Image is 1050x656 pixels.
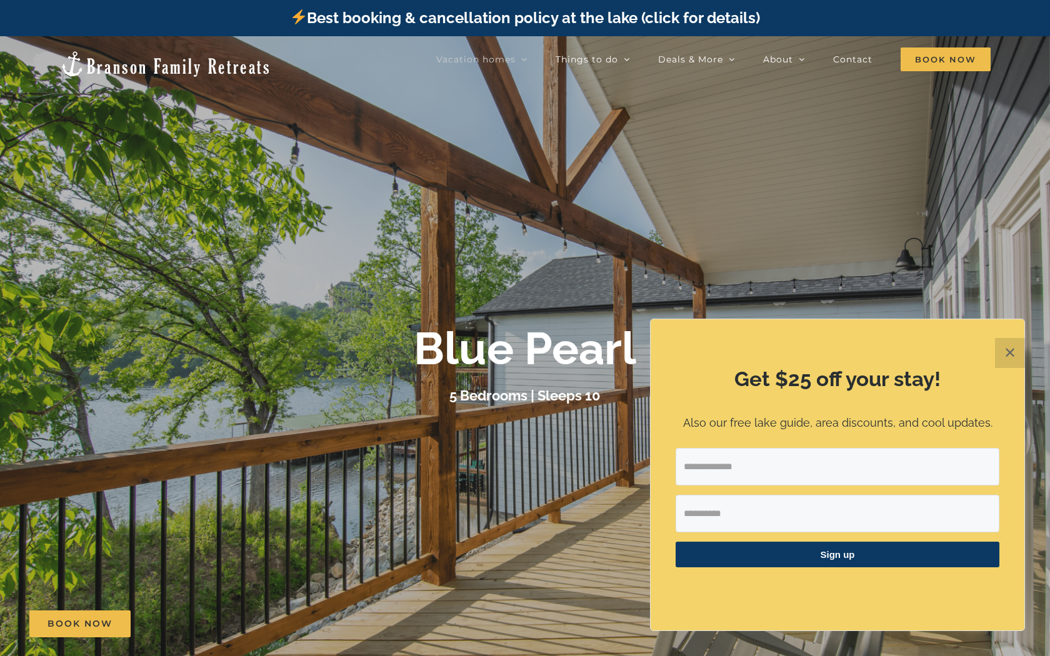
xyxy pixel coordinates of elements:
[29,610,131,637] a: Book Now
[290,9,760,27] a: Best booking & cancellation policy at the lake (click for details)
[556,47,630,72] a: Things to do
[59,50,271,78] img: Branson Family Retreats Logo
[676,542,999,567] button: Sign up
[658,55,723,64] span: Deals & More
[676,365,999,394] h2: Get $25 off your stay!
[47,619,112,629] span: Book Now
[436,55,516,64] span: Vacation homes
[436,47,991,72] nav: Main Menu
[676,495,999,532] input: First Name
[995,338,1025,368] button: Close
[763,55,793,64] span: About
[676,448,999,485] input: Email Address
[658,47,735,72] a: Deals & More
[676,583,999,596] p: ​
[901,47,991,71] span: Book Now
[833,47,872,72] a: Contact
[763,47,805,72] a: About
[291,9,306,24] img: ⚡️
[833,55,872,64] span: Contact
[556,55,618,64] span: Things to do
[676,414,999,432] p: Also our free lake guide, area discounts, and cool updates.
[449,387,601,404] h3: 5 Bedrooms | Sleeps 10
[414,322,636,375] b: Blue Pearl
[436,47,527,72] a: Vacation homes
